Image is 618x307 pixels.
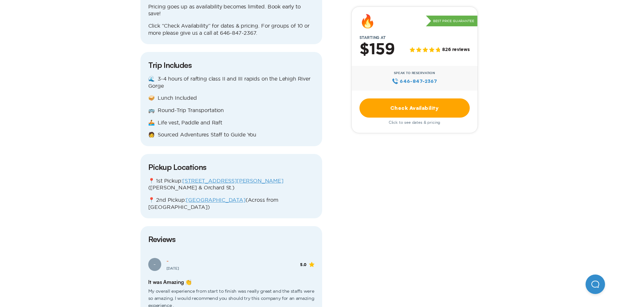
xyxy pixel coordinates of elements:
[352,35,394,40] span: Starting at
[148,162,314,172] h3: Pickup Locations
[392,78,437,85] a: 646‍-847‍-2367
[300,262,307,267] span: 5.0
[148,197,314,211] p: 📍 2nd Pickup: (Across from [GEOGRAPHIC_DATA])
[148,95,314,102] p: 🥪 Lunch Included
[148,22,314,36] p: Click “Check Availability” for dates & pricing. For groups of 10 or more please give us a call at...
[148,279,314,285] h2: It was Amazing 👏
[400,78,437,85] span: 646‍-847‍-2367
[186,197,245,203] a: [GEOGRAPHIC_DATA]
[359,98,470,118] a: Check Availability
[148,3,314,17] p: Pricing goes up as availability becomes limited. Book early to save!
[182,178,283,184] a: [STREET_ADDRESS][PERSON_NAME]
[394,71,435,75] span: Speak to Reservation
[442,47,469,53] span: 826 reviews
[426,16,478,27] p: Best Price Guarantee
[359,41,395,58] h2: $159
[586,275,605,294] iframe: Help Scout Beacon - Open
[166,267,179,270] span: [DATE]
[148,119,314,126] p: 🚣 Life vest, Paddle and Raft
[148,234,314,244] h3: Reviews
[148,258,161,271] div: -
[148,60,314,70] h3: Trip Includes
[389,120,441,125] span: Click to see dates & pricing
[166,258,169,263] span: -
[359,15,376,28] div: 🔥
[148,107,314,114] p: 🚌 Round-Trip Transportation
[148,177,314,191] p: 📍 1st Pickup: ([PERSON_NAME] & Orchard St.)
[148,75,314,89] p: 🌊 3-4 hours of rafting class II and III rapids on the Lehigh River Gorge
[148,131,314,138] p: 🧑 Sourced Adventures Staff to Guide You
